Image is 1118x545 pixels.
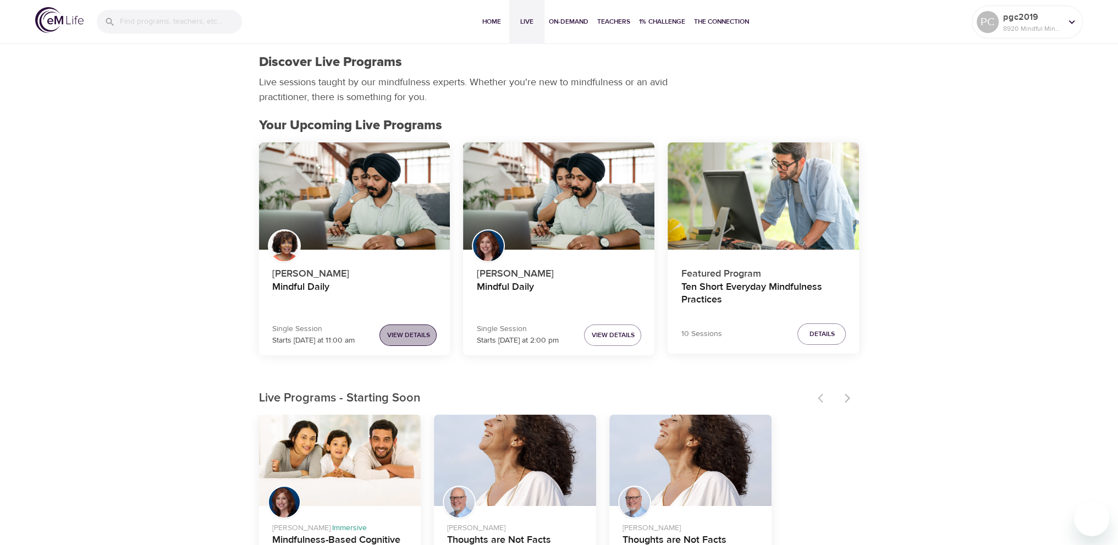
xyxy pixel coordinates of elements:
[332,523,367,533] span: Immersive
[1003,10,1061,24] p: pgc2019
[476,281,641,307] h4: Mindful Daily
[797,323,846,345] button: Details
[259,389,811,408] p: Live Programs - Starting Soon
[478,16,505,27] span: Home
[259,118,860,134] h2: Your Upcoming Live Programs
[120,10,242,34] input: Find programs, teachers, etc...
[272,518,408,534] p: [PERSON_NAME] ·
[463,142,654,250] button: Mindful Daily
[681,328,722,340] p: 10 Sessions
[549,16,588,27] span: On-Demand
[681,262,846,281] p: Featured Program
[639,16,685,27] span: 1% Challenge
[597,16,630,27] span: Teachers
[387,329,429,341] span: View Details
[514,16,540,27] span: Live
[272,335,355,346] p: Starts [DATE] at 11:00 am
[272,281,437,307] h4: Mindful Daily
[35,7,84,33] img: logo
[609,415,772,506] button: Thoughts are Not Facts
[809,328,834,340] span: Details
[476,323,558,335] p: Single Session
[681,281,846,307] h4: Ten Short Everyday Mindfulness Practices
[668,142,859,250] button: Ten Short Everyday Mindfulness Practices
[259,415,421,506] button: Mindfulness-Based Cognitive Training (MBCT)
[584,324,641,346] button: View Details
[591,329,634,341] span: View Details
[1003,24,1061,34] p: 8920 Mindful Minutes
[259,54,402,70] h1: Discover Live Programs
[1074,501,1109,536] iframe: Button to launch messaging window
[694,16,749,27] span: The Connection
[272,323,355,335] p: Single Session
[259,142,450,250] button: Mindful Daily
[623,518,758,534] p: [PERSON_NAME]
[434,415,596,506] button: Thoughts are Not Facts
[476,335,558,346] p: Starts [DATE] at 2:00 pm
[272,262,437,281] p: [PERSON_NAME]
[977,11,999,33] div: PC
[259,75,671,104] p: Live sessions taught by our mindfulness experts. Whether you're new to mindfulness or an avid pra...
[476,262,641,281] p: [PERSON_NAME]
[379,324,437,346] button: View Details
[447,518,583,534] p: [PERSON_NAME]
